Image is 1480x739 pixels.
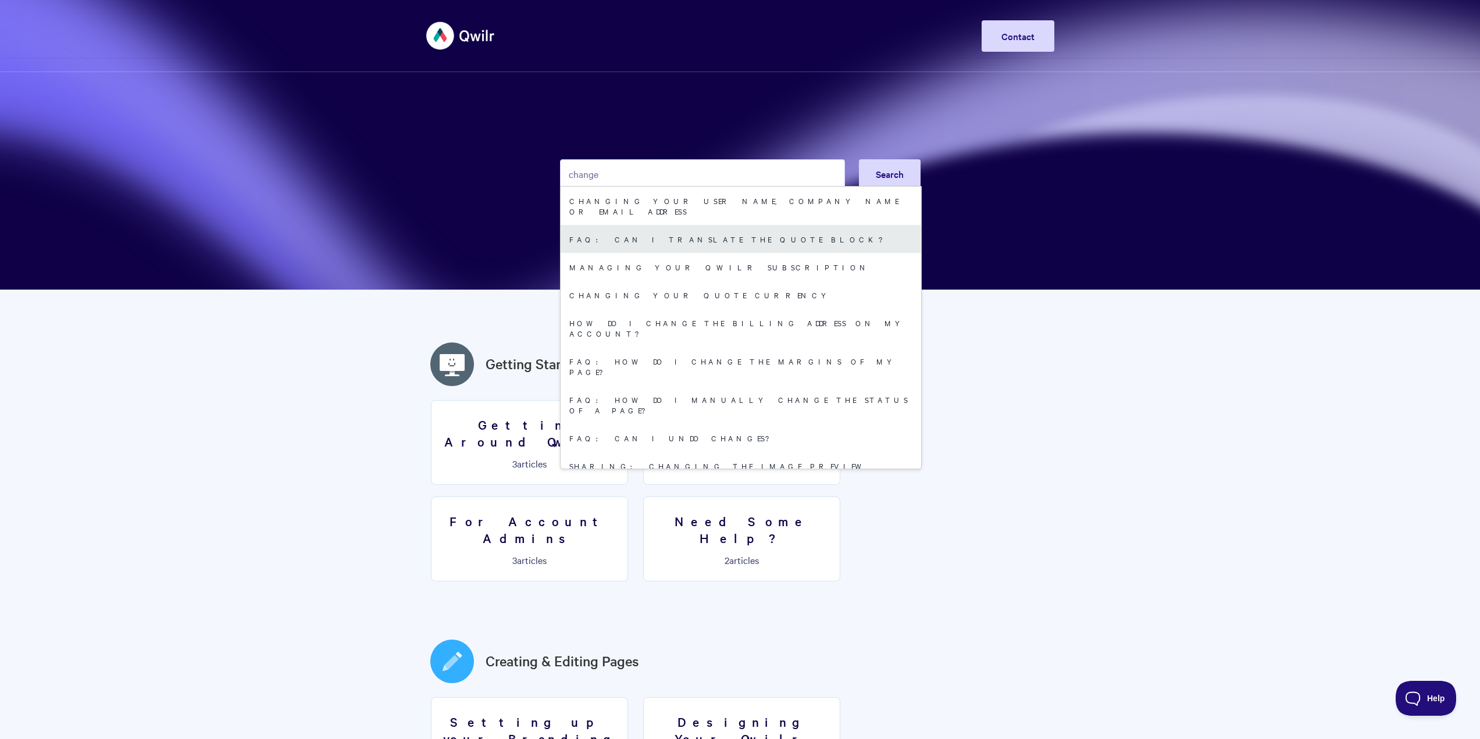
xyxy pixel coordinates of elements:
a: Contact [982,20,1054,52]
span: 2 [725,554,729,566]
h3: For Account Admins [438,513,620,546]
button: Search [859,159,921,188]
a: FAQ: How do I change the margins of my page? [561,347,921,385]
a: Managing your Qwilr subscription [561,253,921,281]
a: FAQ: How do I manually change the status of a page? [561,385,921,424]
p: articles [438,458,620,469]
span: Search [876,167,904,180]
img: Qwilr Help Center [426,14,495,58]
input: Search the knowledge base [560,159,845,188]
a: Changing your user name, company name or email address [561,187,921,225]
a: FAQ: Can I translate the Quote Block? [561,225,921,253]
a: For Account Admins 3articles [431,497,628,581]
iframe: Toggle Customer Support [1396,681,1457,716]
a: Creating & Editing Pages [486,651,639,672]
a: Getting Started [486,354,582,374]
a: Changing Your Quote Currency [561,281,921,309]
a: How do I change the billing address on my account? [561,309,921,347]
h3: Need Some Help? [651,513,833,546]
a: Need Some Help? 2articles [643,497,840,581]
a: FAQ: Can I undo changes? [561,424,921,452]
span: 3 [512,554,517,566]
h3: Getting Around Qwilr [438,416,620,449]
p: articles [651,555,833,565]
a: Sharing: Changing the Image Preview [561,452,921,480]
span: 3 [512,457,517,470]
a: Getting Around Qwilr 3articles [431,400,628,485]
p: articles [438,555,620,565]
